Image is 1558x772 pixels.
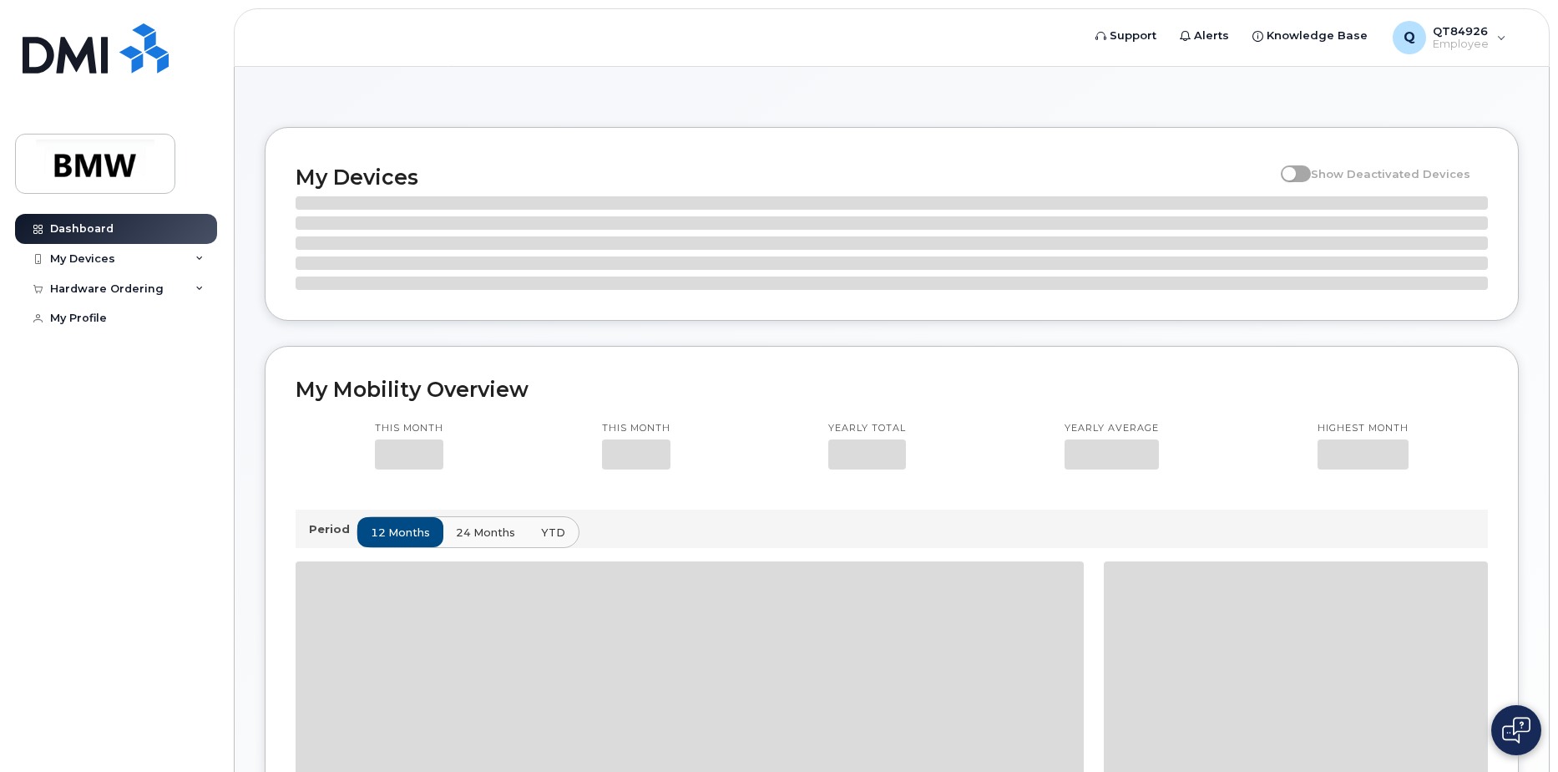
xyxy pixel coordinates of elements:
p: This month [602,422,670,435]
p: This month [375,422,443,435]
span: 24 months [456,525,515,541]
p: Yearly total [828,422,906,435]
p: Yearly average [1065,422,1159,435]
input: Show Deactivated Devices [1281,158,1294,171]
span: Show Deactivated Devices [1311,167,1470,180]
img: Open chat [1502,717,1530,744]
p: Highest month [1318,422,1409,435]
h2: My Devices [296,165,1272,190]
span: YTD [541,525,565,541]
h2: My Mobility Overview [296,377,1488,402]
p: Period [309,521,357,537]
